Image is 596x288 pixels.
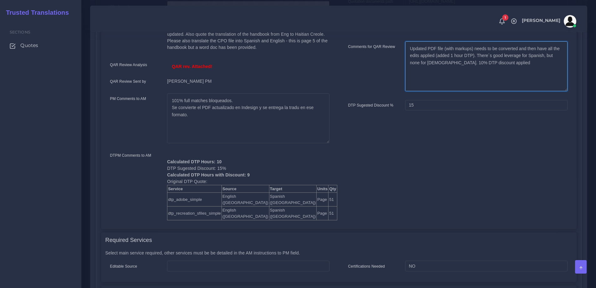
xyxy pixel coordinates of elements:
td: Spanish ([GEOGRAPHIC_DATA]) [269,207,317,220]
a: Quotes [5,39,77,52]
span: Quotes [20,42,38,49]
td: dtp_adobe_simple [167,193,222,207]
img: avatar [564,15,576,28]
div: DTP Sugested Discount: 15% Original DTP Quote: [162,152,334,221]
td: 51 [329,207,337,220]
th: Source [222,185,269,193]
label: DTPM Comments to AM [110,153,151,158]
span: 1 [502,14,508,21]
p: Select main service required, other services must be be detailed in the AM instructions to PM field. [105,250,572,256]
label: PM Comments to AM [110,96,146,102]
td: Page [317,193,329,207]
a: 1 [497,18,507,25]
td: 51 [329,193,337,207]
label: QAR Review Analysis [110,62,147,68]
td: Spanish ([GEOGRAPHIC_DATA]) [269,193,317,207]
label: Editable Source [110,264,137,269]
p: [PERSON_NAME] PM [167,78,329,85]
label: Certifications Needed [348,264,385,269]
span: [PERSON_NAME] [522,18,560,23]
h4: Required Services [105,237,152,244]
a: [PERSON_NAME]avatar [519,15,578,28]
td: English ([GEOGRAPHIC_DATA]) [222,193,269,207]
td: dtp_recreation_sfiles_simple [167,207,222,220]
td: Page [317,207,329,220]
th: Service [167,185,222,193]
a: Trusted Translations [2,8,69,18]
b: Calculated DTP Hours with Discount: 9 [167,172,250,177]
label: DTP Sugested Discount % [348,102,394,108]
label: Comments for QAR Review [348,44,395,50]
h2: Trusted Translations [2,9,69,16]
span: Sections [10,30,30,34]
textarea: Updated PDF file (with markups) needs to be converted and then have all the edits applied (added ... [405,41,567,91]
b: Calculated DTP Hours: 10 [167,159,222,164]
p: QAR rev. Attached! [172,63,324,70]
th: Target [269,185,317,193]
th: Qty [329,185,337,193]
th: Units [317,185,329,193]
label: QAR Review Sent by [110,79,146,84]
td: English ([GEOGRAPHIC_DATA]) [222,207,269,220]
textarea: 101% full matches bloqueados. Se convierte el PDF actualizado en Indesign y se entrega la tradu e... [167,93,329,143]
p: The handbook was previously translated by [PERSON_NAME]. There have been updates to the English v... [167,18,329,51]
